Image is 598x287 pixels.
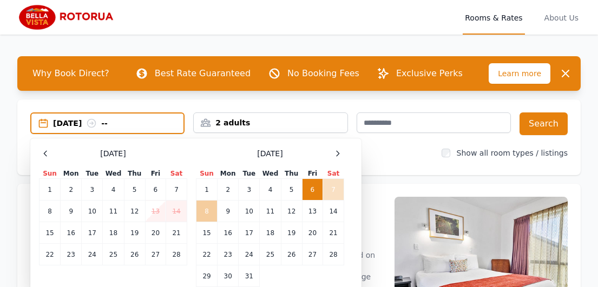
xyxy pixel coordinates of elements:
td: 12 [281,201,302,222]
td: 12 [124,201,145,222]
td: 22 [40,244,61,265]
td: 1 [196,179,218,201]
p: Best Rate Guaranteed [155,67,251,80]
td: 2 [218,179,239,201]
th: Fri [145,169,166,179]
td: 8 [196,201,218,222]
img: Bella Vista Rotorua [17,4,121,30]
td: 29 [196,265,218,287]
td: 23 [218,244,239,265]
td: 21 [166,222,187,244]
th: Wed [260,169,281,179]
th: Fri [302,169,323,179]
td: 15 [196,222,218,244]
td: 11 [260,201,281,222]
td: 10 [239,201,260,222]
span: [DATE] [100,148,126,159]
td: 4 [260,179,281,201]
td: 3 [239,179,260,201]
th: Mon [218,169,239,179]
td: 19 [281,222,302,244]
th: Tue [82,169,103,179]
label: Show all room types / listings [457,149,568,157]
td: 31 [239,265,260,287]
td: 7 [166,179,187,201]
td: 24 [82,244,103,265]
th: Sat [323,169,344,179]
td: 19 [124,222,145,244]
td: 4 [103,179,124,201]
th: Tue [239,169,260,179]
span: Why Book Direct? [24,63,118,84]
td: 22 [196,244,218,265]
td: 9 [61,201,82,222]
td: 25 [103,244,124,265]
td: 14 [323,201,344,222]
td: 26 [124,244,145,265]
td: 13 [145,201,166,222]
th: Sun [196,169,218,179]
td: 1 [40,179,61,201]
td: 14 [166,201,187,222]
td: 2 [61,179,82,201]
th: Mon [61,169,82,179]
td: 6 [145,179,166,201]
td: 20 [145,222,166,244]
td: 15 [40,222,61,244]
td: 30 [218,265,239,287]
td: 20 [302,222,323,244]
td: 27 [302,244,323,265]
th: Sun [40,169,61,179]
td: 7 [323,179,344,201]
p: No Booking Fees [287,67,359,80]
td: 18 [103,222,124,244]
td: 24 [239,244,260,265]
td: 16 [61,222,82,244]
td: 11 [103,201,124,222]
div: [DATE] -- [53,118,183,129]
td: 23 [61,244,82,265]
td: 17 [82,222,103,244]
td: 17 [239,222,260,244]
span: Learn more [489,63,550,84]
td: 8 [40,201,61,222]
td: 26 [281,244,302,265]
td: 25 [260,244,281,265]
td: 27 [145,244,166,265]
td: 9 [218,201,239,222]
td: 5 [124,179,145,201]
th: Thu [281,169,302,179]
span: [DATE] [257,148,282,159]
td: 21 [323,222,344,244]
div: 2 adults [194,117,347,128]
th: Sat [166,169,187,179]
td: 6 [302,179,323,201]
th: Thu [124,169,145,179]
td: 10 [82,201,103,222]
p: Exclusive Perks [396,67,463,80]
td: 16 [218,222,239,244]
button: Search [520,112,568,135]
td: 28 [323,244,344,265]
td: 28 [166,244,187,265]
td: 13 [302,201,323,222]
td: 5 [281,179,302,201]
td: 3 [82,179,103,201]
td: 18 [260,222,281,244]
th: Wed [103,169,124,179]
